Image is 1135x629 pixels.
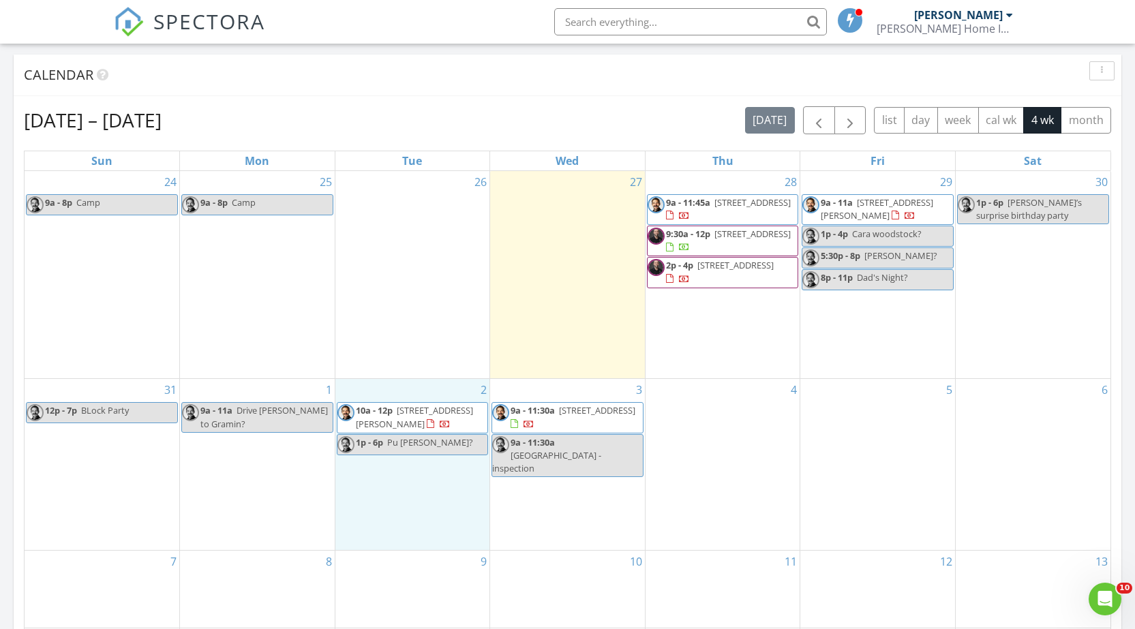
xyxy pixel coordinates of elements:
[356,404,473,429] span: [STREET_ADDRESS][PERSON_NAME]
[24,65,93,84] span: Calendar
[25,379,180,551] td: Go to August 31, 2025
[180,551,335,628] td: Go to September 8, 2025
[834,106,866,134] button: Next
[492,404,509,421] img: profile_pic.jpg
[937,171,955,193] a: Go to August 29, 2025
[478,379,489,401] a: Go to September 2, 2025
[666,196,710,209] span: 9a - 11:45a
[666,228,710,240] span: 9:30a - 12p
[114,18,265,47] a: SPECTORA
[356,436,383,448] span: 1p - 6p
[356,404,473,429] a: 10a - 12p [STREET_ADDRESS][PERSON_NAME]
[955,379,1110,551] td: Go to September 6, 2025
[877,22,1013,35] div: Hollis Home Inspection LLC
[1093,171,1110,193] a: Go to August 30, 2025
[714,228,791,240] span: [STREET_ADDRESS]
[821,196,933,221] a: 9a - 11a [STREET_ADDRESS][PERSON_NAME]
[337,402,489,433] a: 10a - 12p [STREET_ADDRESS][PERSON_NAME]
[978,107,1025,134] button: cal wk
[511,404,555,416] span: 9a - 11:30a
[788,379,800,401] a: Go to September 4, 2025
[490,171,646,379] td: Go to August 27, 2025
[800,171,956,379] td: Go to August 29, 2025
[232,196,256,209] span: Camp
[114,7,144,37] img: The Best Home Inspection Software - Spectora
[666,196,791,221] a: 9a - 11:45a [STREET_ADDRESS]
[800,379,956,551] td: Go to September 5, 2025
[645,171,800,379] td: Go to August 28, 2025
[491,402,644,433] a: 9a - 11:30a [STREET_ADDRESS]
[627,171,645,193] a: Go to August 27, 2025
[335,551,490,628] td: Go to September 9, 2025
[554,8,827,35] input: Search everything...
[976,196,1082,221] span: [PERSON_NAME]’s surprise birthday party
[323,551,335,572] a: Go to September 8, 2025
[874,107,905,134] button: list
[627,551,645,572] a: Go to September 10, 2025
[323,379,335,401] a: Go to September 1, 2025
[821,249,860,262] span: 5:30p - 8p
[1117,583,1132,594] span: 10
[153,7,265,35] span: SPECTORA
[714,196,791,209] span: [STREET_ADDRESS]
[647,226,799,256] a: 9:30a - 12p [STREET_ADDRESS]
[864,249,937,262] span: [PERSON_NAME]?
[937,551,955,572] a: Go to September 12, 2025
[645,379,800,551] td: Go to September 4, 2025
[45,196,72,209] span: 9a - 8p
[25,551,180,628] td: Go to September 7, 2025
[182,404,199,421] img: profile_pic.jpg
[802,194,954,225] a: 9a - 11a [STREET_ADDRESS][PERSON_NAME]
[852,228,922,240] span: Cara woodstock?
[782,551,800,572] a: Go to September 11, 2025
[162,379,179,401] a: Go to August 31, 2025
[242,151,272,170] a: Monday
[356,404,393,416] span: 10a - 12p
[81,404,129,416] span: BLock Party
[666,259,774,284] a: 2p - 4p [STREET_ADDRESS]
[647,257,799,288] a: 2p - 4p [STREET_ADDRESS]
[492,436,509,453] img: profile_pic.jpg
[1089,583,1121,615] iframe: Intercom live chat
[180,379,335,551] td: Go to September 1, 2025
[200,404,328,429] span: Drive [PERSON_NAME] to Gramin?
[958,196,975,213] img: profile_pic.jpg
[511,404,635,429] a: 9a - 11:30a [STREET_ADDRESS]
[647,194,799,225] a: 9a - 11:45a [STREET_ADDRESS]
[803,106,835,134] button: Previous
[648,228,665,245] img: image_6487327.jpg
[904,107,938,134] button: day
[492,449,601,474] span: [GEOGRAPHIC_DATA] - inspection
[24,106,162,134] h2: [DATE] – [DATE]
[559,404,635,416] span: [STREET_ADDRESS]
[335,379,490,551] td: Go to September 2, 2025
[914,8,1003,22] div: [PERSON_NAME]
[162,171,179,193] a: Go to August 24, 2025
[478,551,489,572] a: Go to September 9, 2025
[802,249,819,266] img: profile_pic.jpg
[490,379,646,551] td: Go to September 3, 2025
[27,404,44,421] img: profile_pic.jpg
[25,171,180,379] td: Go to August 24, 2025
[633,379,645,401] a: Go to September 3, 2025
[645,551,800,628] td: Go to September 11, 2025
[200,196,228,209] span: 9a - 8p
[472,171,489,193] a: Go to August 26, 2025
[337,436,354,453] img: profile_pic.jpg
[821,228,848,240] span: 1p - 4p
[821,196,853,209] span: 9a - 11a
[697,259,774,271] span: [STREET_ADDRESS]
[200,404,232,416] span: 9a - 11a
[76,196,100,209] span: Camp
[666,259,693,271] span: 2p - 4p
[89,151,115,170] a: Sunday
[387,436,473,448] span: Pu [PERSON_NAME]?
[802,196,819,213] img: profile_pic.jpg
[317,171,335,193] a: Go to August 25, 2025
[490,551,646,628] td: Go to September 10, 2025
[337,404,354,421] img: profile_pic.jpg
[399,151,425,170] a: Tuesday
[955,171,1110,379] td: Go to August 30, 2025
[868,151,888,170] a: Friday
[800,551,956,628] td: Go to September 12, 2025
